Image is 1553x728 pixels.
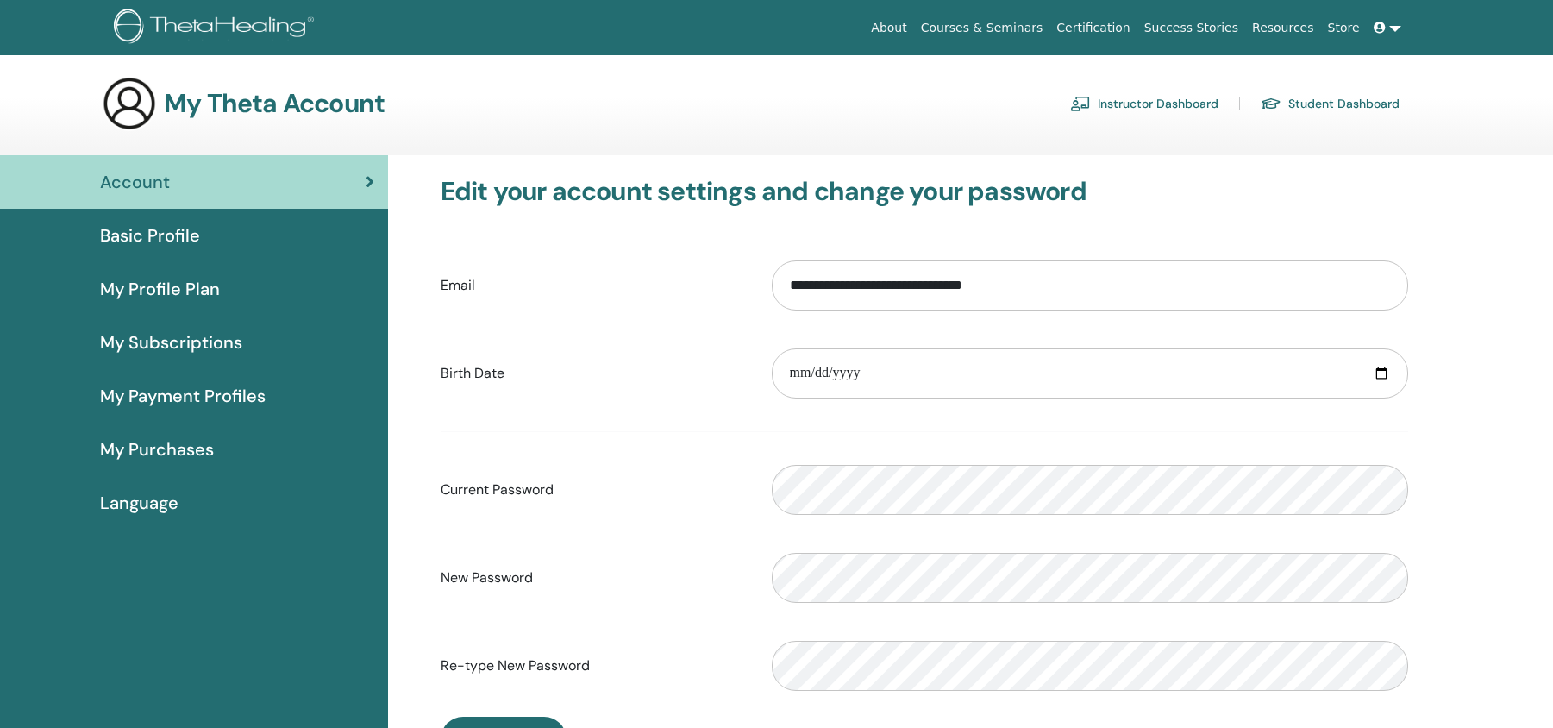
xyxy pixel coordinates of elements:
[428,269,759,302] label: Email
[1261,90,1400,117] a: Student Dashboard
[100,223,200,248] span: Basic Profile
[100,383,266,409] span: My Payment Profiles
[164,88,385,119] h3: My Theta Account
[100,169,170,195] span: Account
[428,650,759,682] label: Re-type New Password
[102,76,157,131] img: generic-user-icon.jpg
[428,357,759,390] label: Birth Date
[1070,96,1091,111] img: chalkboard-teacher.svg
[1049,12,1137,44] a: Certification
[1070,90,1218,117] a: Instructor Dashboard
[864,12,913,44] a: About
[1245,12,1321,44] a: Resources
[100,490,178,516] span: Language
[428,562,759,594] label: New Password
[1137,12,1245,44] a: Success Stories
[441,176,1408,207] h3: Edit your account settings and change your password
[428,474,759,506] label: Current Password
[100,329,242,355] span: My Subscriptions
[100,436,214,462] span: My Purchases
[1321,12,1367,44] a: Store
[914,12,1050,44] a: Courses & Seminars
[114,9,320,47] img: logo.png
[1261,97,1281,111] img: graduation-cap.svg
[100,276,220,302] span: My Profile Plan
